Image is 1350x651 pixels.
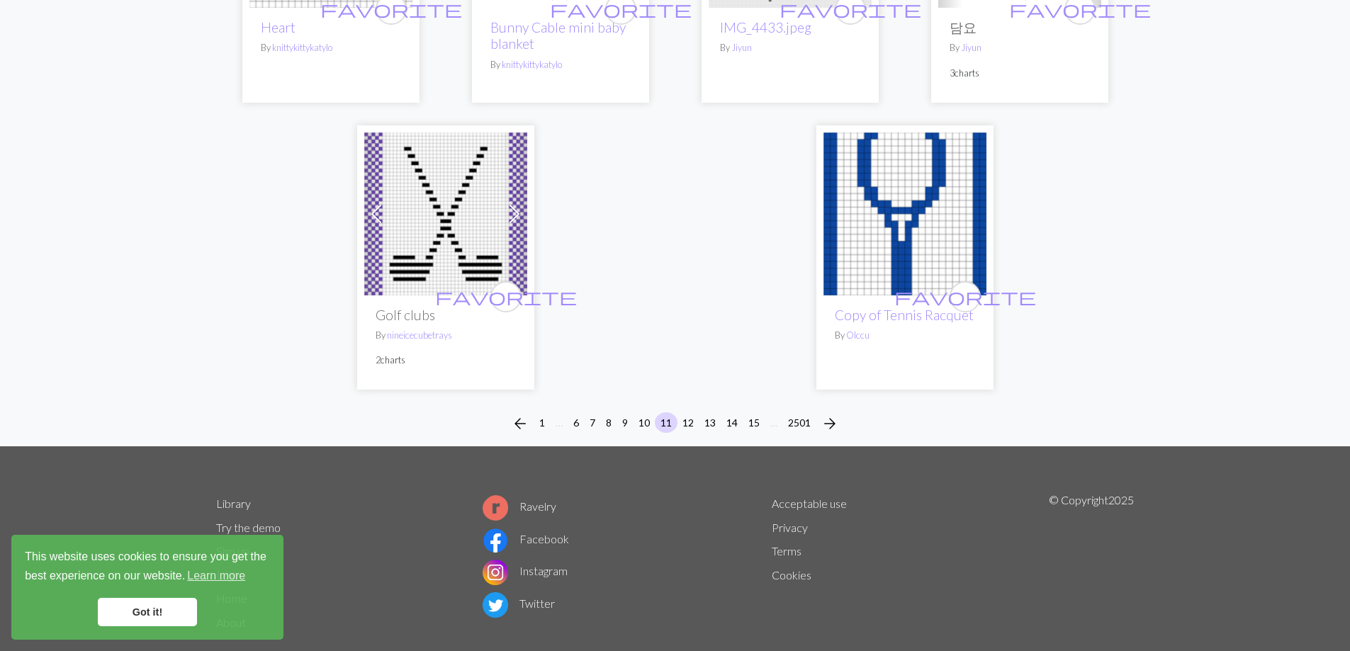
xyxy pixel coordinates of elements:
a: Twitter [483,596,555,610]
p: 2 charts [376,353,516,367]
a: Library [216,497,251,510]
a: Bunny Cable mini baby blanket [490,19,626,52]
p: 3 charts [950,67,1090,80]
a: Heart [261,19,296,35]
i: Previous [512,415,529,432]
a: Terms [772,544,801,557]
p: By [835,329,975,342]
button: Previous [506,412,534,435]
a: Facebook [483,532,569,545]
span: arrow_forward [821,414,838,434]
button: 12 [677,412,699,433]
a: learn more about cookies [185,565,247,587]
h2: 담요 [950,19,1090,35]
h2: Golf clubs [376,307,516,323]
i: favourite [435,283,577,311]
a: dismiss cookie message [98,598,197,626]
button: 6 [568,412,585,433]
a: Privacy [772,521,808,534]
button: 9 [617,412,634,433]
button: favourite [490,281,522,312]
a: Jiyun [731,42,752,53]
a: knittykittykatylo [502,59,562,70]
a: Olccu [846,329,870,341]
span: favorite [894,285,1036,307]
a: Ravelry [483,499,556,513]
span: favorite [435,285,577,307]
a: nineicecubetrays [387,329,452,341]
img: Facebook logo [483,528,508,553]
button: 11 [655,412,677,433]
button: 1 [534,412,551,433]
button: 15 [743,412,765,433]
p: By [376,329,516,342]
button: 2501 [782,412,816,433]
p: By [950,41,1090,55]
button: 8 [600,412,617,433]
a: IMG_4433.jpeg [720,19,811,35]
span: This website uses cookies to ensure you get the best experience on our website. [25,548,270,587]
a: knittykittykatylo [272,42,332,53]
a: Cookies [772,568,811,582]
a: Acceptable use [772,497,847,510]
a: Jiyun [961,42,981,53]
span: arrow_back [512,414,529,434]
button: favourite [950,281,981,312]
nav: Page navigation [506,412,844,435]
img: Instagram logo [483,560,508,585]
img: Twitter logo [483,592,508,618]
a: Copy of Tennis Racquet [835,307,974,323]
p: © Copyright 2025 [1049,492,1134,635]
img: Golf clubs [364,132,527,295]
p: By [261,41,401,55]
a: Try the demo [216,521,281,534]
button: 10 [633,412,656,433]
button: 13 [699,412,721,433]
i: favourite [894,283,1036,311]
i: Next [821,415,838,432]
a: Instagram [483,564,568,577]
a: Golf clubs [364,205,527,219]
div: cookieconsent [11,535,283,640]
a: Tennis Racquet [823,205,986,219]
p: By [720,41,860,55]
img: Tennis Racquet [823,132,986,295]
p: By [490,58,631,72]
button: 7 [584,412,601,433]
button: Next [816,412,844,435]
img: Ravelry logo [483,495,508,521]
button: 14 [721,412,743,433]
